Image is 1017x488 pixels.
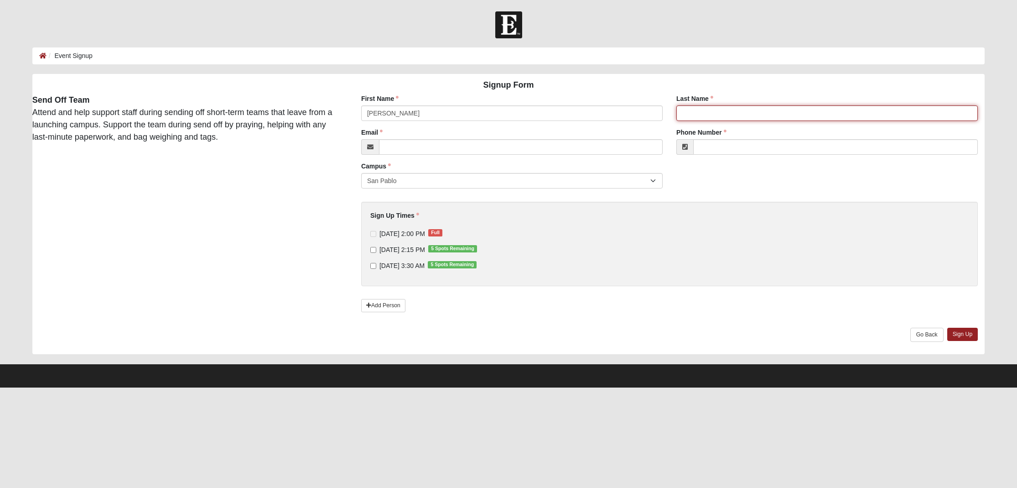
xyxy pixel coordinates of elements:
span: [DATE] 2:00 PM [379,230,425,237]
span: Full [428,229,442,236]
label: Phone Number [676,128,726,137]
a: Sign Up [947,328,978,341]
input: [DATE] 3:30 AM5 Spots Remaining [370,263,376,269]
h4: Signup Form [32,80,985,90]
input: [DATE] 2:00 PMFull [370,231,376,237]
span: [DATE] 2:15 PM [379,246,425,253]
div: Attend and help support staff during sending off short-term teams that leave from a launching cam... [26,94,348,143]
a: Go Back [910,328,944,342]
img: Church of Eleven22 Logo [495,11,522,38]
label: Email [361,128,383,137]
li: Event Signup [47,51,93,61]
span: [DATE] 3:30 AM [379,262,425,269]
label: First Name [361,94,399,103]
a: Add Person [361,299,405,312]
label: Sign Up Times [370,211,419,220]
span: 5 Spots Remaining [428,261,477,268]
label: Campus [361,162,391,171]
input: [DATE] 2:15 PM5 Spots Remaining [370,247,376,253]
label: Last Name [676,94,713,103]
span: 5 Spots Remaining [428,245,477,252]
strong: Send Off Team [32,95,90,105]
